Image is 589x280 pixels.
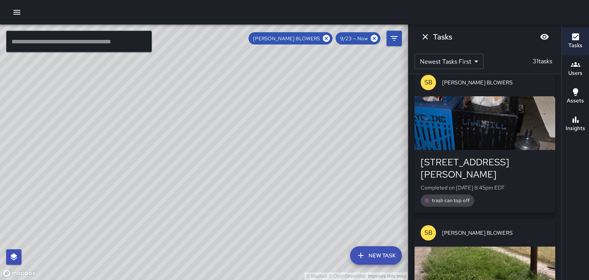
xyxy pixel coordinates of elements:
[442,229,549,237] span: [PERSON_NAME] BLOWERS
[418,29,433,44] button: Dismiss
[248,35,324,42] span: [PERSON_NAME] BLOWERS
[336,32,380,44] div: 9/23 — Now
[442,79,549,86] span: [PERSON_NAME] BLOWERS
[562,28,589,55] button: Tasks
[415,69,555,213] button: SB[PERSON_NAME] BLOWERS[STREET_ADDRESS][PERSON_NAME]Completed on [DATE] 8:45pm EDTtrash can top off
[350,246,402,265] button: New Task
[537,29,552,44] button: Blur
[421,184,549,191] p: Completed on [DATE] 8:45pm EDT
[562,110,589,138] button: Insights
[427,197,474,204] span: trash can top off
[336,35,372,42] span: 9/23 — Now
[567,97,584,105] h6: Assets
[424,78,433,87] p: SB
[248,32,332,44] div: [PERSON_NAME] BLOWERS
[433,31,452,43] h6: Tasks
[415,54,484,69] div: Newest Tasks First
[566,124,585,133] h6: Insights
[387,31,402,46] button: Filters
[424,228,433,237] p: SB
[568,69,582,77] h6: Users
[562,55,589,83] button: Users
[421,156,549,181] div: [STREET_ADDRESS][PERSON_NAME]
[530,57,555,66] p: 31 tasks
[562,83,589,110] button: Assets
[568,41,582,50] h6: Tasks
